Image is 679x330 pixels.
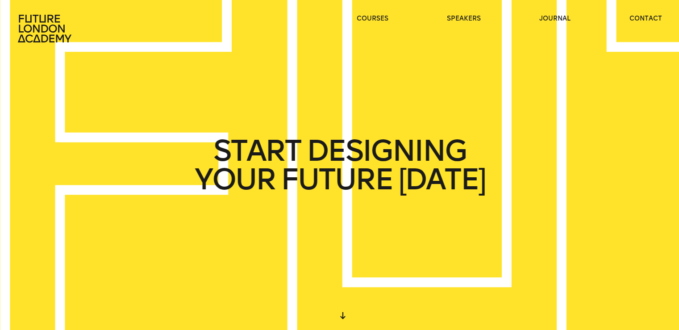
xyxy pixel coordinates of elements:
span: YOUR [194,165,275,194]
span: DESIGNING [306,137,466,165]
span: START [213,137,300,165]
a: speakers [447,14,481,23]
a: courses [357,14,388,23]
span: [DATE] [398,165,485,194]
a: contact [629,14,662,23]
span: FUTURE [281,165,392,194]
a: journal [539,14,571,23]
